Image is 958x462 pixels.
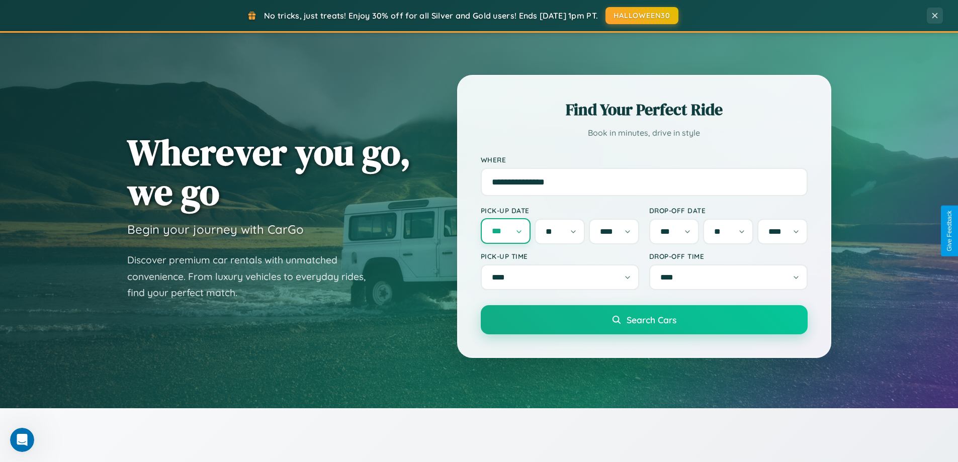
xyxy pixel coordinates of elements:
[481,99,808,121] h2: Find Your Perfect Ride
[946,211,953,251] div: Give Feedback
[649,252,808,260] label: Drop-off Time
[481,206,639,215] label: Pick-up Date
[605,7,678,24] button: HALLOWEEN30
[127,222,304,237] h3: Begin your journey with CarGo
[10,428,34,452] iframe: Intercom live chat
[481,252,639,260] label: Pick-up Time
[127,252,379,301] p: Discover premium car rentals with unmatched convenience. From luxury vehicles to everyday rides, ...
[481,305,808,334] button: Search Cars
[627,314,676,325] span: Search Cars
[481,155,808,164] label: Where
[127,132,411,212] h1: Wherever you go, we go
[481,126,808,140] p: Book in minutes, drive in style
[649,206,808,215] label: Drop-off Date
[264,11,598,21] span: No tricks, just treats! Enjoy 30% off for all Silver and Gold users! Ends [DATE] 1pm PT.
